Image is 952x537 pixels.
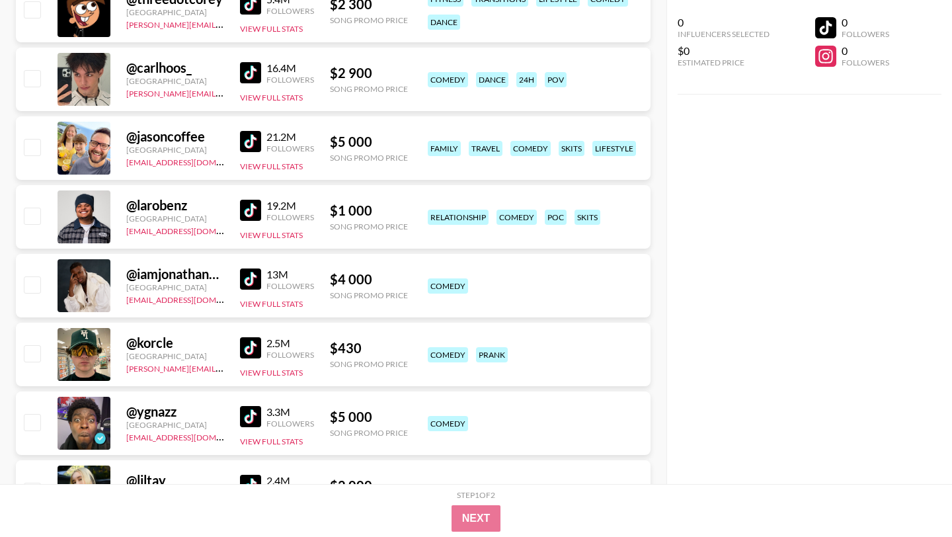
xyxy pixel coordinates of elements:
[457,490,495,500] div: Step 1 of 2
[266,405,314,419] div: 3.3M
[126,17,448,30] a: [PERSON_NAME][EMAIL_ADDRESS][PERSON_NAME][PERSON_NAME][DOMAIN_NAME]
[330,153,408,163] div: Song Promo Price
[240,406,261,427] img: TikTok
[330,409,408,425] div: $ 5 000
[126,214,224,224] div: [GEOGRAPHIC_DATA]
[678,44,770,58] div: $0
[575,210,600,225] div: skits
[678,29,770,39] div: Influencers Selected
[330,202,408,219] div: $ 1 000
[842,29,889,39] div: Followers
[428,347,468,362] div: comedy
[510,141,551,156] div: comedy
[428,72,468,87] div: comedy
[240,93,303,103] button: View Full Stats
[476,72,508,87] div: dance
[240,24,303,34] button: View Full Stats
[266,144,314,153] div: Followers
[678,16,770,29] div: 0
[240,368,303,378] button: View Full Stats
[240,131,261,152] img: TikTok
[266,6,314,16] div: Followers
[126,361,322,374] a: [PERSON_NAME][EMAIL_ADDRESS][DOMAIN_NAME]
[240,230,303,240] button: View Full Stats
[330,477,408,494] div: $ 2 000
[330,359,408,369] div: Song Promo Price
[842,16,889,29] div: 0
[266,350,314,360] div: Followers
[126,224,259,236] a: [EMAIL_ADDRESS][DOMAIN_NAME]
[266,268,314,281] div: 13M
[428,141,461,156] div: family
[330,428,408,438] div: Song Promo Price
[126,282,224,292] div: [GEOGRAPHIC_DATA]
[330,65,408,81] div: $ 2 900
[516,72,537,87] div: 24h
[428,210,489,225] div: relationship
[842,44,889,58] div: 0
[266,75,314,85] div: Followers
[126,292,259,305] a: [EMAIL_ADDRESS][DOMAIN_NAME]
[266,281,314,291] div: Followers
[330,134,408,150] div: $ 5 000
[476,347,508,362] div: prank
[452,505,501,532] button: Next
[266,130,314,144] div: 21.2M
[240,268,261,290] img: TikTok
[545,72,567,87] div: pov
[266,212,314,222] div: Followers
[126,145,224,155] div: [GEOGRAPHIC_DATA]
[330,271,408,288] div: $ 4 000
[428,278,468,294] div: comedy
[126,155,259,167] a: [EMAIL_ADDRESS][DOMAIN_NAME]
[266,337,314,350] div: 2.5M
[240,299,303,309] button: View Full Stats
[266,199,314,212] div: 19.2M
[126,7,224,17] div: [GEOGRAPHIC_DATA]
[240,436,303,446] button: View Full Stats
[126,197,224,214] div: @ larobenz
[592,141,636,156] div: lifestyle
[428,15,460,30] div: dance
[330,15,408,25] div: Song Promo Price
[126,472,224,489] div: @ liltay
[428,416,468,431] div: comedy
[240,161,303,171] button: View Full Stats
[240,475,261,496] img: TikTok
[126,76,224,86] div: [GEOGRAPHIC_DATA]
[126,266,224,282] div: @ iamjonathanpeter
[126,403,224,420] div: @ ygnazz
[330,290,408,300] div: Song Promo Price
[126,420,224,430] div: [GEOGRAPHIC_DATA]
[126,335,224,351] div: @ korcle
[842,58,889,67] div: Followers
[126,128,224,145] div: @ jasoncoffee
[126,86,322,99] a: [PERSON_NAME][EMAIL_ADDRESS][DOMAIN_NAME]
[126,430,259,442] a: [EMAIL_ADDRESS][DOMAIN_NAME]
[330,84,408,94] div: Song Promo Price
[678,58,770,67] div: Estimated Price
[126,351,224,361] div: [GEOGRAPHIC_DATA]
[496,210,537,225] div: comedy
[266,419,314,429] div: Followers
[240,337,261,358] img: TikTok
[240,62,261,83] img: TikTok
[330,340,408,356] div: $ 430
[545,210,567,225] div: poc
[240,200,261,221] img: TikTok
[469,141,502,156] div: travel
[266,474,314,487] div: 2.4M
[330,222,408,231] div: Song Promo Price
[266,62,314,75] div: 16.4M
[126,60,224,76] div: @ carlhoos_
[559,141,584,156] div: skits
